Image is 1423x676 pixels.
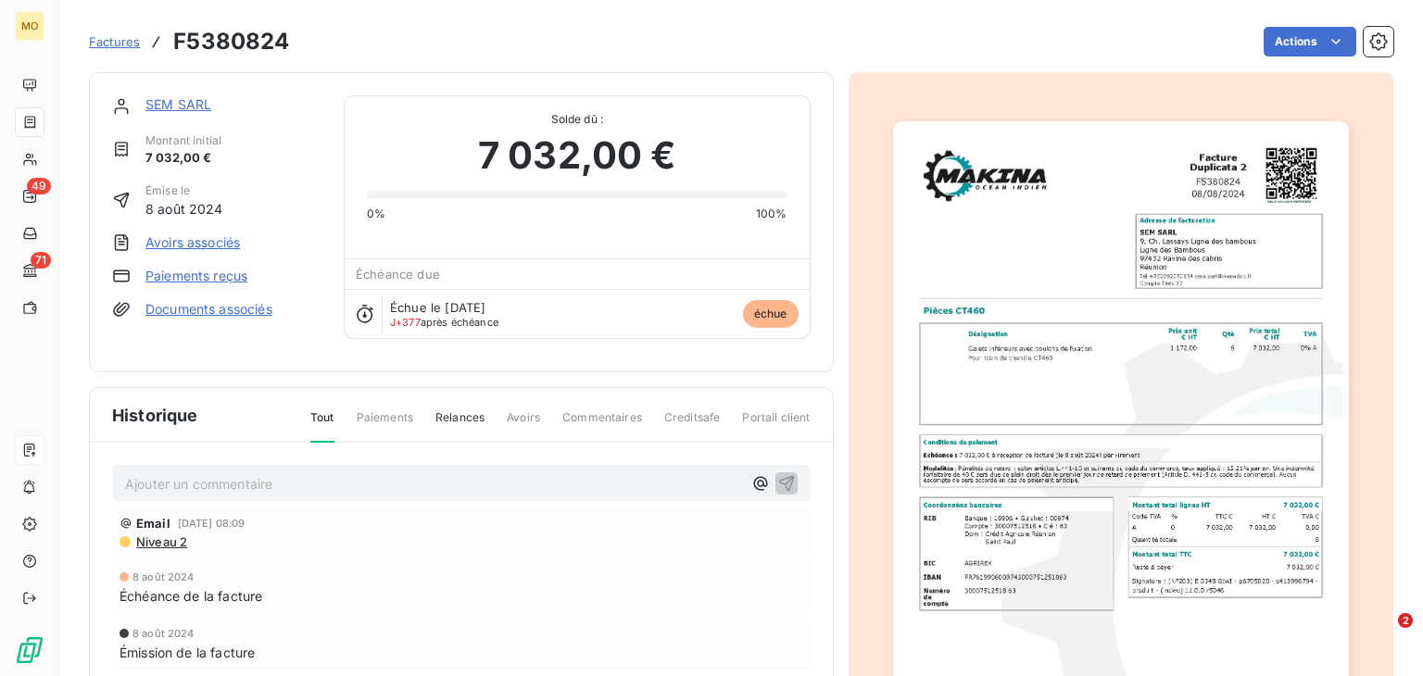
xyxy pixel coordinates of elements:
[173,25,289,58] h3: F5380824
[145,300,272,319] a: Documents associés
[15,635,44,665] img: Logo LeanPay
[27,178,51,194] span: 49
[145,132,221,149] span: Montant initial
[132,571,195,582] span: 8 août 2024
[15,11,44,41] div: MO
[178,518,246,529] span: [DATE] 08:09
[478,128,676,183] span: 7 032,00 €
[120,643,255,662] span: Émission de la facture
[145,267,247,285] a: Paiements reçus
[1360,613,1404,657] iframe: Intercom live chat
[1264,27,1356,56] button: Actions
[357,409,413,441] span: Paiements
[112,403,198,428] span: Historique
[390,317,498,328] span: après échéance
[367,206,385,222] span: 0%
[120,586,262,606] span: Échéance de la facture
[145,149,221,168] span: 7 032,00 €
[136,516,170,531] span: Email
[132,628,195,639] span: 8 août 2024
[15,182,44,211] a: 49
[145,233,240,252] a: Avoirs associés
[145,199,223,219] span: 8 août 2024
[310,409,334,443] span: Tout
[562,409,642,441] span: Commentaires
[664,409,721,441] span: Creditsafe
[742,409,810,441] span: Portail client
[89,32,140,51] a: Factures
[15,256,44,285] a: 71
[743,300,799,328] span: échue
[367,111,787,128] span: Solde dû :
[435,409,485,441] span: Relances
[390,300,485,315] span: Échue le [DATE]
[31,252,51,269] span: 71
[756,206,787,222] span: 100%
[145,182,223,199] span: Émise le
[134,534,187,549] span: Niveau 2
[145,96,211,112] a: SEM SARL
[1398,613,1413,628] span: 2
[89,34,140,49] span: Factures
[390,316,421,329] span: J+377
[356,267,440,282] span: Échéance due
[507,409,540,441] span: Avoirs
